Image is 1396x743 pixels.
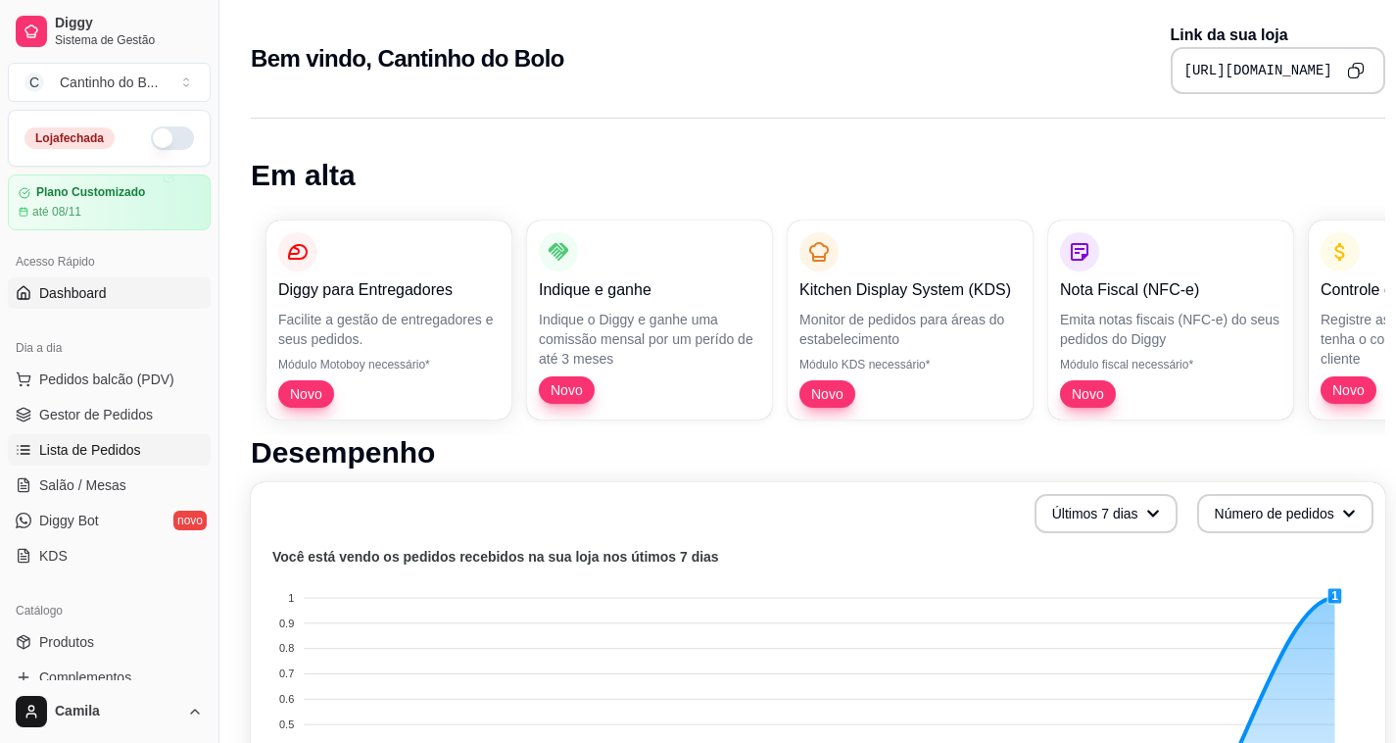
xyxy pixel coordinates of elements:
tspan: 0.6 [279,693,294,705]
tspan: 0.7 [279,668,294,679]
button: Pedidos balcão (PDV) [8,364,211,395]
p: Emita notas fiscais (NFC-e) do seus pedidos do Diggy [1060,310,1281,349]
button: Últimos 7 dias [1035,494,1178,533]
a: Dashboard [8,277,211,309]
a: Salão / Mesas [8,470,211,501]
span: Diggy Bot [39,511,99,530]
span: Sistema de Gestão [55,32,203,48]
span: C [24,73,44,92]
span: Novo [1324,380,1372,400]
tspan: 1 [288,592,294,604]
span: Camila [55,703,179,720]
a: Gestor de Pedidos [8,399,211,430]
h1: Desempenho [251,435,1385,471]
span: Produtos [39,632,94,652]
a: Plano Customizadoaté 08/11 [8,174,211,230]
span: Lista de Pedidos [39,440,141,460]
span: Novo [282,384,330,404]
button: Diggy para EntregadoresFacilite a gestão de entregadores e seus pedidos.Módulo Motoboy necessário... [266,221,511,420]
button: Select a team [8,63,211,102]
button: Nota Fiscal (NFC-e)Emita notas fiscais (NFC-e) do seus pedidos do DiggyMódulo fiscal necessário*Novo [1048,221,1293,420]
text: Você está vendo os pedidos recebidos na sua loja nos útimos 7 dias [272,549,719,565]
button: Copy to clipboard [1340,55,1372,86]
div: Acesso Rápido [8,246,211,277]
p: Facilite a gestão de entregadores e seus pedidos. [278,310,500,349]
h1: Em alta [251,158,1385,193]
a: KDS [8,540,211,571]
div: Cantinho do B ... [60,73,158,92]
article: até 08/11 [32,204,81,220]
span: KDS [39,546,68,566]
div: Catálogo [8,595,211,626]
a: Complementos [8,662,211,693]
button: Indique e ganheIndique o Diggy e ganhe uma comissão mensal por um perído de até 3 mesesNovo [527,221,772,420]
h2: Bem vindo, Cantinho do Bolo [251,43,564,74]
p: Módulo Motoboy necessário* [278,357,500,372]
pre: [URL][DOMAIN_NAME] [1184,61,1332,80]
a: DiggySistema de Gestão [8,8,211,55]
div: Dia a dia [8,332,211,364]
p: Monitor de pedidos para áreas do estabelecimento [799,310,1021,349]
tspan: 0.9 [279,618,294,629]
button: Camila [8,688,211,735]
a: Produtos [8,626,211,658]
button: Número de pedidos [1197,494,1373,533]
span: Novo [1064,384,1112,404]
button: Alterar Status [151,126,194,150]
a: Lista de Pedidos [8,434,211,466]
button: Kitchen Display System (KDS)Monitor de pedidos para áreas do estabelecimentoMódulo KDS necessário... [788,221,1033,420]
span: Pedidos balcão (PDV) [39,370,174,389]
p: Módulo fiscal necessário* [1060,357,1281,372]
span: Novo [543,380,591,400]
p: Diggy para Entregadores [278,278,500,302]
span: Dashboard [39,283,107,303]
tspan: 0.5 [279,718,294,730]
a: Diggy Botnovo [8,505,211,536]
span: Complementos [39,668,131,687]
span: Gestor de Pedidos [39,405,153,424]
p: Indique e ganhe [539,278,760,302]
article: Plano Customizado [36,185,145,200]
p: Link da sua loja [1171,24,1385,47]
div: Loja fechada [24,127,115,149]
p: Kitchen Display System (KDS) [799,278,1021,302]
p: Módulo KDS necessário* [799,357,1021,372]
span: Novo [803,384,851,404]
span: Salão / Mesas [39,475,126,495]
p: Indique o Diggy e ganhe uma comissão mensal por um perído de até 3 meses [539,310,760,369]
span: Diggy [55,15,203,32]
p: Nota Fiscal (NFC-e) [1060,278,1281,302]
tspan: 0.8 [279,642,294,654]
